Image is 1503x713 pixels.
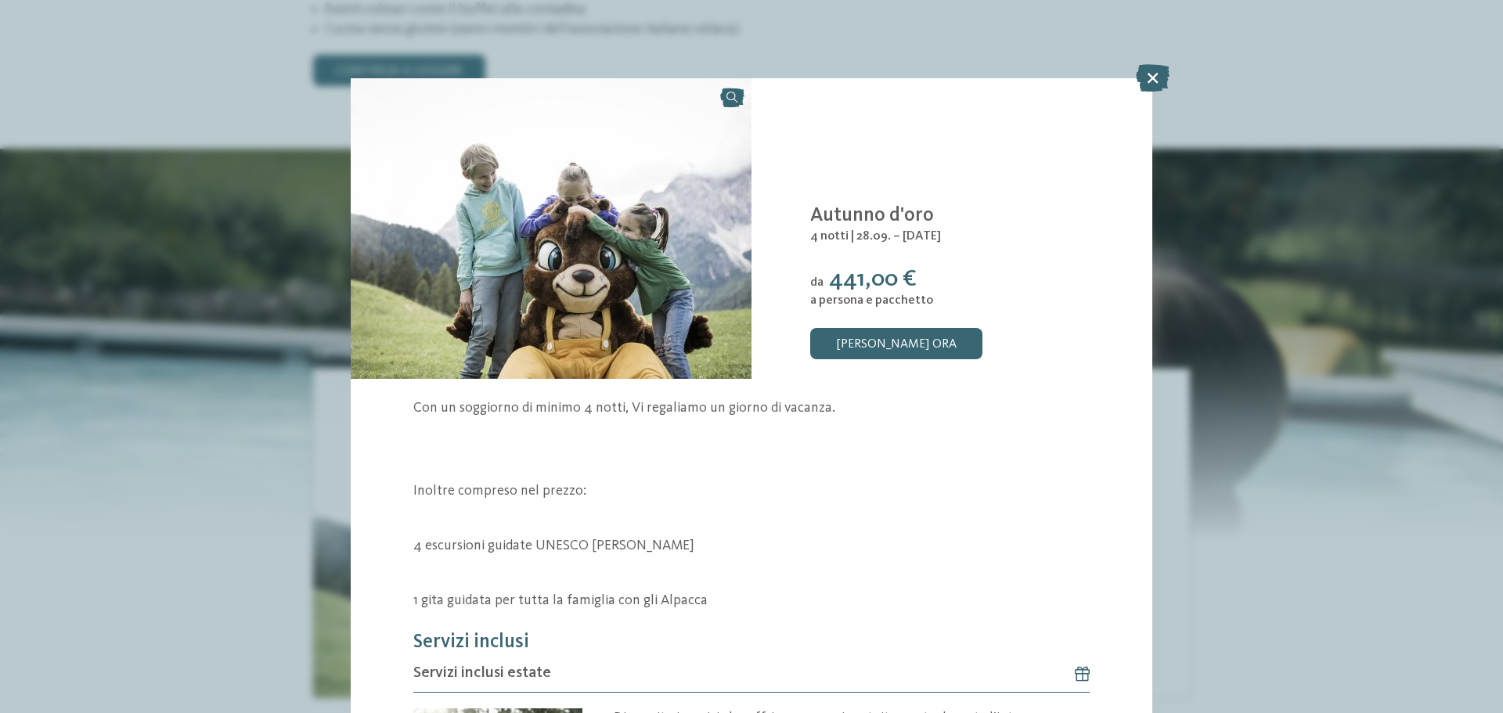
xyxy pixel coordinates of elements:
[810,294,933,307] span: a persona e pacchetto
[413,398,1090,418] p: Con un soggiorno di minimo 4 notti, Vi regaliamo un giorno di vacanza.
[413,632,529,652] span: Servizi inclusi
[810,230,849,243] span: 4 notti
[810,206,934,225] span: Autunno d'oro
[850,230,941,243] span: | 28.09. – [DATE]
[810,276,824,289] span: da
[351,78,751,379] img: Autunno d'oro
[829,268,917,291] span: 441,00 €
[413,591,1090,610] p: 1 gita guidata per tutta la famiglia con gli Alpacca
[413,536,1090,556] p: 4 escursioni guidate UNESCO [PERSON_NAME]
[810,328,982,359] a: [PERSON_NAME] ora
[413,662,551,684] span: Servizi inclusi estate
[413,481,1090,501] p: Inoltre compreso nel prezzo:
